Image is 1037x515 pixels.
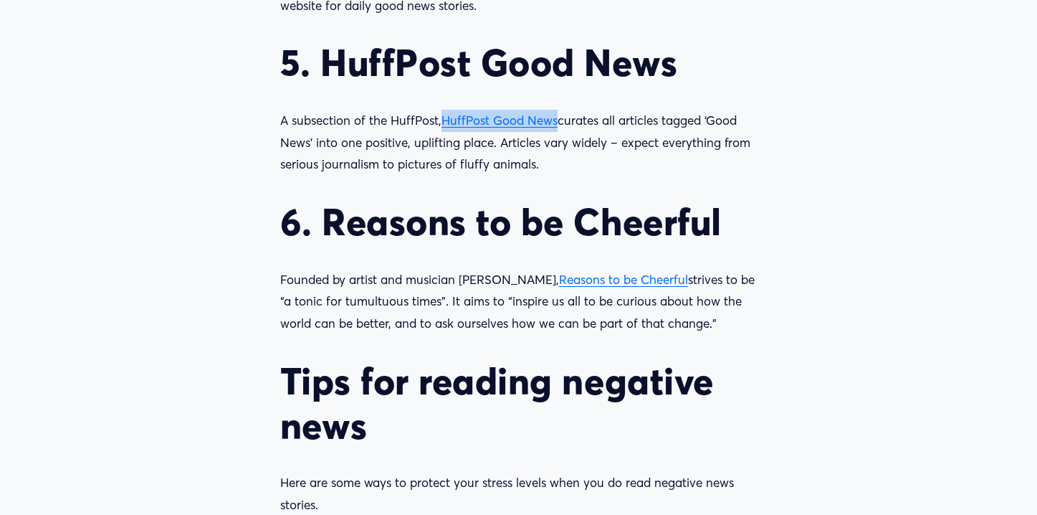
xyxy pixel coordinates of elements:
h2: Tips for reading negative news [280,359,758,448]
p: A subsection of the HuffPost, curates all articles tagged ‘Good News’ into one positive, upliftin... [280,110,758,176]
h2: 6. Reasons to be Cheerful [280,200,758,245]
p: Founded by artist and musician [PERSON_NAME], strives to be “a tonic for tumultuous times”. It ai... [280,269,758,335]
a: Reasons to be Cheerful [559,272,688,287]
a: HuffPost Good News [441,113,558,128]
h2: 5. HuffPost Good News [280,41,758,85]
